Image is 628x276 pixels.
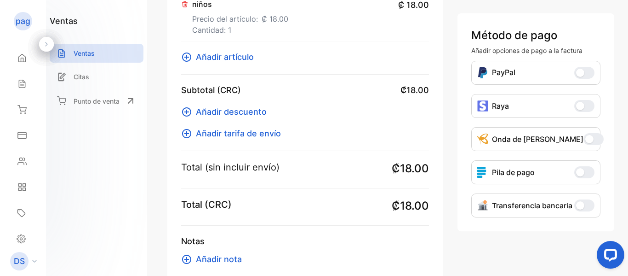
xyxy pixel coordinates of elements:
[181,162,280,173] font: Total (sin incluir envío)
[181,51,259,63] button: Añadir artículo
[492,168,535,177] font: Pila de pago
[400,85,429,95] font: ₡18.00
[492,68,515,77] font: PayPal
[181,85,241,95] font: Subtotal (CRC)
[50,44,143,63] a: Ventas
[589,237,628,276] iframe: Widget de chat LiveChat
[477,100,488,112] img: icono
[262,14,288,23] font: ₡ 18.00
[196,254,242,264] font: Añadir nota
[477,134,488,145] img: Icono
[196,107,267,117] font: Añadir descuento
[50,91,143,111] a: Punto de venta
[50,67,143,86] a: Citas
[181,199,232,210] font: Total (CRC)
[14,256,25,266] font: DS
[196,52,254,62] font: Añadir artículo
[471,47,582,54] font: Añadir opciones de pago a la factura
[392,162,429,175] font: ₡18.00
[181,236,205,246] font: Notas
[74,73,89,81] font: Citas
[74,97,120,105] font: Punto de venta
[16,16,30,26] font: pag
[181,127,286,140] button: Añadir tarifa de envío
[471,29,557,42] font: Método de pago
[192,14,258,23] font: Precio del artículo:
[50,16,78,26] font: ventas
[192,25,231,35] font: Cantidad: 1
[492,135,583,144] font: Onda de [PERSON_NAME]
[477,200,488,211] img: Icono
[181,106,272,118] button: Añadir descuento
[196,129,281,138] font: Añadir tarifa de envío
[477,167,488,178] img: icono
[492,101,509,111] font: Raya
[74,49,95,57] font: Ventas
[492,201,572,210] font: Transferencia bancaria
[477,67,488,79] img: Icono
[392,199,429,212] font: ₡18.00
[181,253,247,265] button: Añadir nota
